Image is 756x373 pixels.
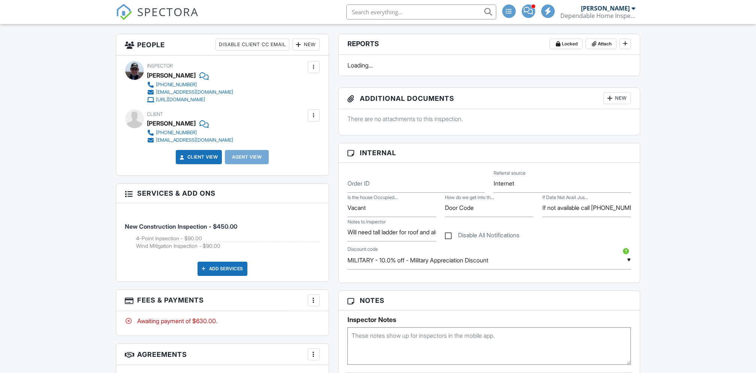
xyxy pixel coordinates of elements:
a: [URL][DOMAIN_NAME] [147,96,234,103]
div: [PHONE_NUMBER] [156,130,197,136]
span: Inspector [147,63,173,69]
a: [PHONE_NUMBER] [147,81,234,88]
div: [EMAIL_ADDRESS][DOMAIN_NAME] [156,137,234,143]
input: If Date Not Avail Just Call 850-359-6886! [542,199,631,217]
label: Discount code [347,246,378,253]
a: [EMAIL_ADDRESS][DOMAIN_NAME] [147,88,234,96]
h3: Agreements [116,344,329,365]
label: Referral source [494,170,525,177]
img: The Best Home Inspection Software - Spectora [116,4,132,20]
label: Disable All Notifications [445,232,519,241]
div: New [292,39,320,51]
h3: Internal [338,143,640,163]
input: Search everything... [346,4,496,19]
div: [EMAIL_ADDRESS][DOMAIN_NAME] [156,89,234,95]
li: Add on: Wind Mitigation Inspection [136,242,320,250]
div: New [603,92,631,104]
div: [PERSON_NAME] [147,70,196,81]
div: Awaiting payment of $630.00. [125,317,320,325]
h3: People [116,34,329,55]
a: [PHONE_NUMBER] [147,129,234,136]
div: Dependable Home Inspections LLC [561,12,636,19]
h5: Inspector Notes [347,316,631,324]
h3: Additional Documents [338,88,640,109]
span: Client [147,111,163,117]
div: Add Services [198,262,247,276]
span: New Construction Inspection - $450.00 [125,223,238,230]
div: [URL][DOMAIN_NAME] [156,97,205,103]
a: [EMAIL_ADDRESS][DOMAIN_NAME] [147,136,234,144]
input: How do we get into the property? [445,199,533,217]
input: Notes to Inspector [347,223,436,241]
h3: Services & Add ons [116,184,329,203]
div: [PERSON_NAME] [147,118,196,129]
div: Disable Client CC Email [216,39,289,51]
span: SPECTORA [138,4,199,19]
div: [PERSON_NAME] [581,4,630,12]
input: Is the house Occupied or Vacant? [347,199,436,217]
a: SPECTORA [116,10,199,26]
div: [PHONE_NUMBER] [156,82,197,88]
a: Client View [178,153,218,161]
h3: Notes [338,291,640,310]
label: Order ID [347,179,370,187]
label: How do we get into the property? [445,194,494,201]
p: There are no attachments to this inspection. [347,115,631,123]
label: Notes to Inspector [347,219,386,225]
h3: Fees & Payments [116,290,329,311]
label: If Date Not Avail Just Call 850-359-6886! [542,194,588,201]
li: Service: New Construction Inspection [125,209,320,256]
li: Add on: 4-Point Inpsection [136,235,320,243]
label: Is the house Occupied or Vacant? [347,194,398,201]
